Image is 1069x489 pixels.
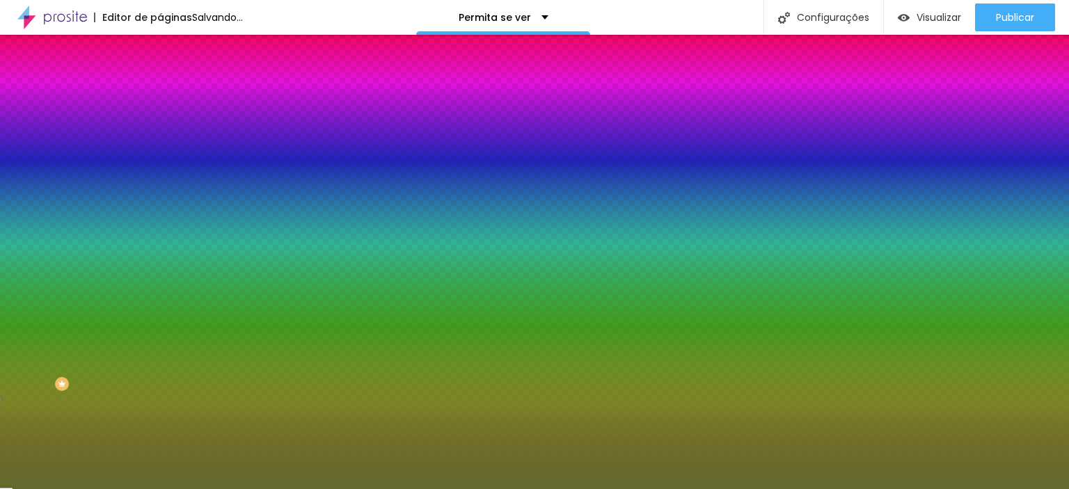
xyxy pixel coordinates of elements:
img: Icone [778,12,790,24]
div: Salvando... [192,13,243,22]
div: Editor de páginas [94,13,192,22]
span: Visualizar [917,12,961,23]
p: Permita se ver [459,13,531,22]
span: Publicar [996,12,1034,23]
button: Publicar [975,3,1055,31]
button: Visualizar [884,3,975,31]
img: view-1.svg [898,12,910,24]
